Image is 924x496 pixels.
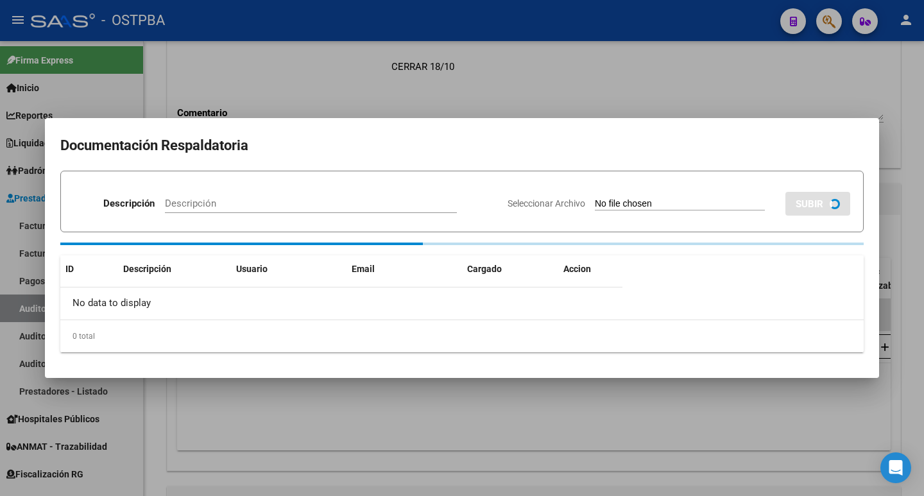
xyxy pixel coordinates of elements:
[462,255,558,283] datatable-header-cell: Cargado
[103,196,155,211] p: Descripción
[352,264,375,274] span: Email
[346,255,462,283] datatable-header-cell: Email
[118,255,231,283] datatable-header-cell: Descripción
[563,264,591,274] span: Accion
[880,452,911,483] div: Open Intercom Messenger
[60,287,622,320] div: No data to display
[60,255,118,283] datatable-header-cell: ID
[558,255,622,283] datatable-header-cell: Accion
[60,133,864,158] h2: Documentación Respaldatoria
[467,264,502,274] span: Cargado
[60,320,864,352] div: 0 total
[123,264,171,274] span: Descripción
[231,255,346,283] datatable-header-cell: Usuario
[508,198,585,209] span: Seleccionar Archivo
[796,198,823,210] span: SUBIR
[785,192,850,216] button: SUBIR
[236,264,268,274] span: Usuario
[65,264,74,274] span: ID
